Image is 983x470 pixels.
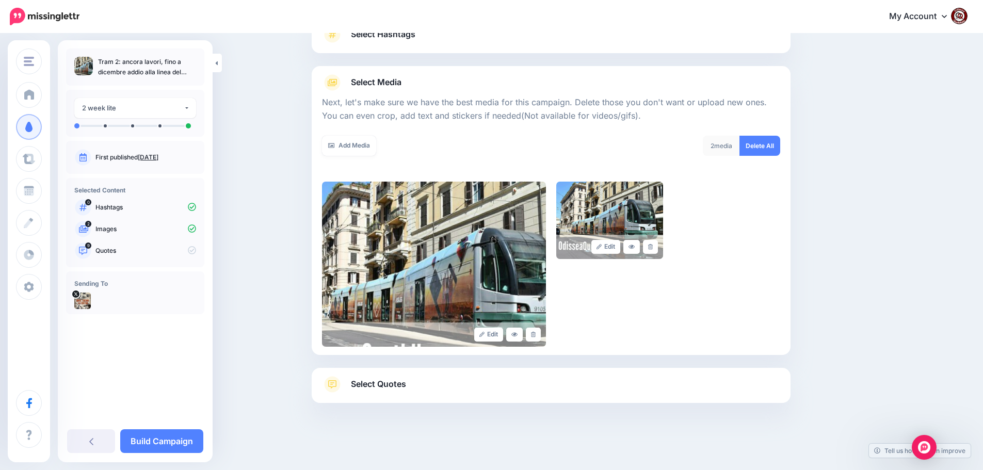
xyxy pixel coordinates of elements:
span: Select Quotes [351,377,406,391]
div: Select Media [322,91,780,347]
img: b8776d9472a70b980588f529a126e977_large.jpg [556,182,663,259]
a: Select Quotes [322,376,780,403]
button: 2 week lite [74,98,196,118]
p: Next, let's make sure we have the best media for this campaign. Delete those you don't want or up... [322,96,780,123]
a: My Account [879,4,968,29]
img: menu.png [24,57,34,66]
a: Select Hashtags [322,26,780,53]
img: e9f73f6924503a04aff00ea6df580f05_thumb.jpg [74,57,93,75]
span: 2 [711,142,714,150]
div: 2 week lite [82,102,184,114]
img: Missinglettr [10,8,79,25]
a: Add Media [322,136,376,156]
a: Tell us how we can improve [869,444,971,458]
p: Hashtags [95,203,196,212]
div: media [703,136,740,156]
span: Select Media [351,75,401,89]
p: Tram 2: ancora lavori, fino a dicembre addio alla linea del Flaminio [98,57,196,77]
h4: Selected Content [74,186,196,194]
span: 2 [85,221,91,227]
img: uTTNWBrh-84924.jpeg [74,293,91,309]
a: Edit [591,240,621,254]
span: 9 [85,242,91,249]
h4: Sending To [74,280,196,287]
a: [DATE] [138,153,158,161]
span: Select Hashtags [351,27,415,41]
a: Select Media [322,74,780,91]
img: e9f73f6924503a04aff00ea6df580f05_large.jpg [322,182,546,347]
div: Open Intercom Messenger [912,435,937,460]
a: Edit [474,328,504,342]
span: 0 [85,199,91,205]
p: Quotes [95,246,196,255]
p: Images [95,224,196,234]
a: Delete All [739,136,780,156]
p: First published [95,153,196,162]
